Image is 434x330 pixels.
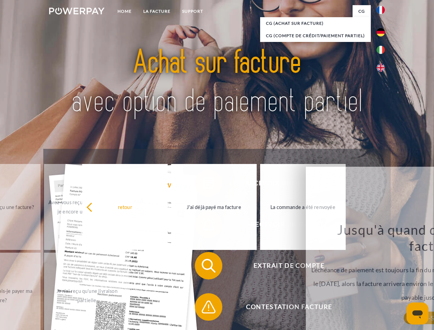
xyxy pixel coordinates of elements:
img: logo-powerpay-white.svg [49,8,104,14]
a: CG (achat sur facture) [260,17,371,30]
img: title-powerpay_fr.svg [66,33,368,132]
a: Avez-vous reçu mes paiements, ai-je encore un solde ouvert? [44,164,130,250]
button: Contestation Facture [195,293,374,321]
button: Extrait de compte [195,252,374,279]
span: Contestation Facture [205,293,373,321]
img: qb_warning.svg [200,298,217,316]
div: Je n'ai reçu qu'une livraison partielle [48,286,125,305]
img: qb_search.svg [200,257,217,274]
a: CG (Compte de crédit/paiement partiel) [260,30,371,42]
a: CG [353,5,371,18]
div: retour [86,202,164,211]
img: fr [377,6,385,14]
a: Home [112,5,137,18]
div: La commande a été renvoyée [264,202,342,211]
img: en [377,64,385,72]
img: de [377,28,385,36]
div: J'ai déjà payé ma facture [175,202,253,211]
a: LA FACTURE [137,5,176,18]
span: Extrait de compte [205,252,373,279]
iframe: Bouton de lancement de la fenêtre de messagerie [407,302,429,324]
img: it [377,46,385,54]
a: Support [176,5,209,18]
div: Avez-vous reçu mes paiements, ai-je encore un solde ouvert? [48,198,125,216]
